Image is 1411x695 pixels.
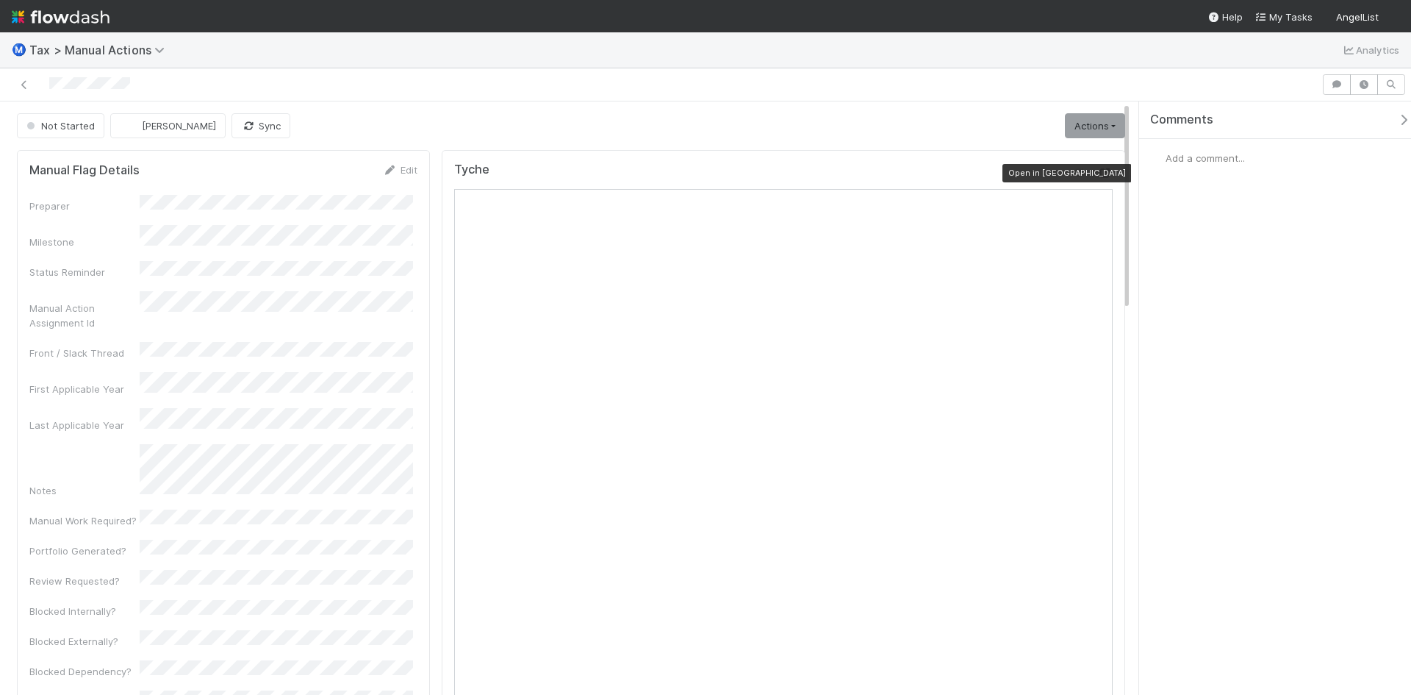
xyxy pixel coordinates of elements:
img: avatar_e41e7ae5-e7d9-4d8d-9f56-31b0d7a2f4fd.png [1385,10,1399,25]
div: Preparer [29,199,140,213]
button: [PERSON_NAME] [110,113,226,138]
img: avatar_d45d11ee-0024-4901-936f-9df0a9cc3b4e.png [123,118,137,133]
div: Manual Work Required? [29,513,140,528]
div: Portfolio Generated? [29,543,140,558]
a: My Tasks [1254,10,1313,24]
button: Sync [231,113,290,138]
div: Front / Slack Thread [29,346,140,360]
span: [PERSON_NAME] [142,120,216,132]
a: Analytics [1341,41,1399,59]
span: AngelList [1336,11,1379,23]
div: Help [1207,10,1243,24]
a: Edit [383,164,417,176]
div: Last Applicable Year [29,418,140,432]
img: avatar_e41e7ae5-e7d9-4d8d-9f56-31b0d7a2f4fd.png [1151,151,1166,165]
div: Manual Action Assignment Id [29,301,140,330]
span: Comments [1150,113,1213,127]
div: Blocked Dependency? [29,664,140,679]
div: Blocked Externally? [29,634,140,649]
div: Notes [29,483,140,498]
a: Actions [1065,113,1125,138]
span: My Tasks [1254,11,1313,23]
img: logo-inverted-e16ddd16eac7371096b0.svg [12,4,109,29]
div: Status Reminder [29,265,140,279]
h5: Tyche [454,163,489,177]
span: Ⓜ️ [12,43,26,56]
div: Milestone [29,235,140,249]
h5: Manual Flag Details [29,163,140,178]
div: First Applicable Year [29,382,140,396]
span: Add a comment... [1166,152,1245,164]
div: Blocked Internally? [29,604,140,619]
span: Tax > Manual Actions [29,43,172,57]
div: Review Requested? [29,574,140,588]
